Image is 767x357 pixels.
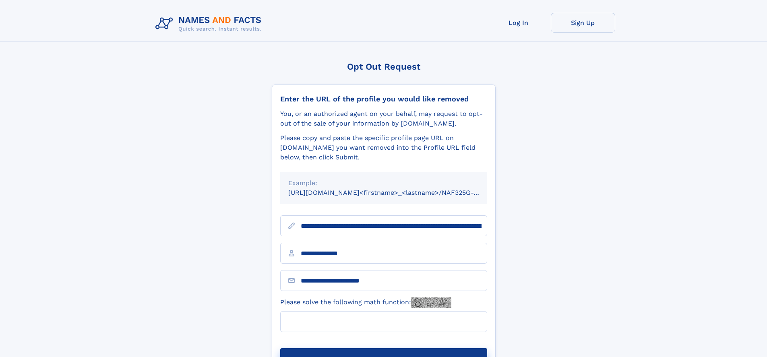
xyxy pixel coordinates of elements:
div: Example: [288,178,479,188]
label: Please solve the following math function: [280,297,451,308]
div: Enter the URL of the profile you would like removed [280,95,487,103]
img: Logo Names and Facts [152,13,268,35]
a: Log In [486,13,551,33]
div: Opt Out Request [272,62,496,72]
div: You, or an authorized agent on your behalf, may request to opt-out of the sale of your informatio... [280,109,487,128]
small: [URL][DOMAIN_NAME]<firstname>_<lastname>/NAF325G-xxxxxxxx [288,189,502,196]
a: Sign Up [551,13,615,33]
div: Please copy and paste the specific profile page URL on [DOMAIN_NAME] you want removed into the Pr... [280,133,487,162]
